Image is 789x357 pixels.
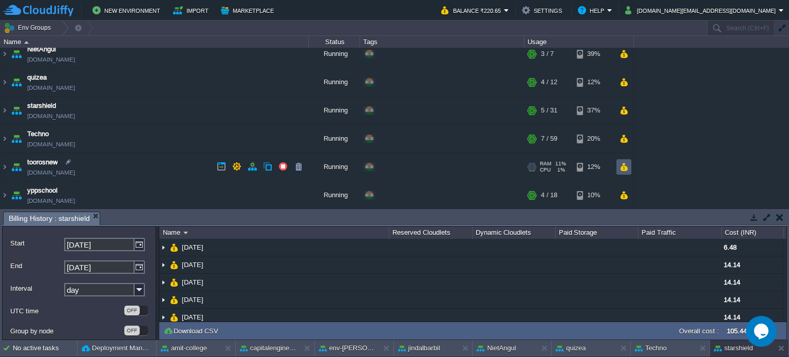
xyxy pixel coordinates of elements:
[170,256,178,273] img: AMDAwAAAACH5BAEAAAAALAAAAAABAAEAAAICRAEAOw==
[309,182,360,210] div: Running
[161,343,207,353] button: amit-college
[27,101,56,111] a: starshield
[625,4,779,16] button: [DOMAIN_NAME][EMAIL_ADDRESS][DOMAIN_NAME]
[1,97,9,125] img: AMDAwAAAACH5BAEAAAAALAAAAAABAAEAAAICRAEAOw==
[541,69,557,97] div: 4 / 12
[578,4,607,16] button: Help
[173,4,212,16] button: Import
[9,97,24,125] img: AMDAwAAAACH5BAEAAAAALAAAAAABAAEAAAICRAEAOw==
[10,260,63,271] label: End
[82,343,152,353] button: Deployment Manager
[27,111,75,122] a: [DOMAIN_NAME]
[181,260,205,269] a: [DATE]
[1,182,9,210] img: AMDAwAAAACH5BAEAAAAALAAAAAABAAEAAAICRAEAOw==
[159,256,167,273] img: AMDAwAAAACH5BAEAAAAALAAAAAABAAEAAAICRAEAOw==
[577,154,610,181] div: 12%
[170,291,178,308] img: AMDAwAAAACH5BAEAAAAALAAAAAABAAEAAAICRAEAOw==
[13,340,77,356] div: No active tasks
[9,69,24,97] img: AMDAwAAAACH5BAEAAAAALAAAAAABAAEAAAICRAEAOw==
[746,316,779,347] iframe: chat widget
[27,168,75,178] a: [DOMAIN_NAME]
[1,125,9,153] img: AMDAwAAAACH5BAEAAAAALAAAAAABAAEAAAICRAEAOw==
[541,41,554,68] div: 3 / 7
[556,227,638,239] div: Paid Storage
[4,4,73,17] img: CloudJiffy
[577,97,610,125] div: 37%
[159,309,167,326] img: AMDAwAAAACH5BAEAAAAALAAAAAABAAEAAAICRAEAOw==
[27,158,58,168] a: toorosnew
[9,125,24,153] img: AMDAwAAAACH5BAEAAAAALAAAAAABAAEAAAICRAEAOw==
[724,278,740,286] span: 14.14
[577,69,610,97] div: 12%
[441,4,504,16] button: Balance ₹220.65
[309,125,360,153] div: Running
[181,313,205,322] a: [DATE]
[724,313,740,321] span: 14.14
[27,45,56,55] a: NietAngul
[163,326,221,335] button: Download CSV
[390,227,472,239] div: Reserved Cloudlets
[722,227,783,239] div: Cost (INR)
[309,36,360,48] div: Status
[27,129,49,140] a: Techno
[24,41,29,44] img: AMDAwAAAACH5BAEAAAAALAAAAAABAAEAAAICRAEAOw==
[9,41,24,68] img: AMDAwAAAACH5BAEAAAAALAAAAAABAAEAAAICRAEAOw==
[1,154,9,181] img: AMDAwAAAACH5BAEAAAAALAAAAAABAAEAAAICRAEAOw==
[181,278,205,287] a: [DATE]
[183,232,188,234] img: AMDAwAAAACH5BAEAAAAALAAAAAABAAEAAAICRAEAOw==
[724,296,740,304] span: 14.14
[1,36,308,48] div: Name
[679,327,719,335] label: Overall cost :
[221,4,277,16] button: Marketplace
[10,283,63,294] label: Interval
[160,227,389,239] div: Name
[181,295,205,304] a: [DATE]
[309,97,360,125] div: Running
[27,140,75,150] a: [DOMAIN_NAME]
[9,182,24,210] img: AMDAwAAAACH5BAEAAAAALAAAAAABAAEAAAICRAEAOw==
[27,83,75,93] a: [DOMAIN_NAME]
[361,36,524,48] div: Tags
[1,41,9,68] img: AMDAwAAAACH5BAEAAAAALAAAAAABAAEAAAICRAEAOw==
[159,274,167,291] img: AMDAwAAAACH5BAEAAAAALAAAAAABAAEAAAICRAEAOw==
[555,161,566,167] span: 11%
[27,73,47,83] a: quizea
[525,36,633,48] div: Usage
[577,125,610,153] div: 20%
[10,306,123,316] label: UTC time
[181,243,205,252] a: [DATE]
[9,154,24,181] img: AMDAwAAAACH5BAEAAAAALAAAAAABAAEAAAICRAEAOw==
[124,306,140,315] div: OFF
[124,326,140,335] div: OFF
[159,291,167,308] img: AMDAwAAAACH5BAEAAAAALAAAAAABAAEAAAICRAEAOw==
[555,167,565,174] span: 1%
[27,186,58,196] a: yppschool
[724,261,740,269] span: 14.14
[170,239,178,256] img: AMDAwAAAACH5BAEAAAAALAAAAAABAAEAAAICRAEAOw==
[170,274,178,291] img: AMDAwAAAACH5BAEAAAAALAAAAAABAAEAAAICRAEAOw==
[92,4,163,16] button: New Environment
[27,55,75,65] a: [DOMAIN_NAME]
[27,196,75,206] a: [DOMAIN_NAME]
[727,327,747,335] label: 105.44
[639,227,721,239] div: Paid Traffic
[541,97,557,125] div: 5 / 31
[541,125,557,153] div: 7 / 59
[170,309,178,326] img: AMDAwAAAACH5BAEAAAAALAAAAAABAAEAAAICRAEAOw==
[577,41,610,68] div: 39%
[473,227,555,239] div: Dynamic Cloudlets
[540,167,551,174] span: CPU
[724,243,737,251] span: 6.48
[477,343,516,353] button: NietAngul
[541,182,557,210] div: 4 / 18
